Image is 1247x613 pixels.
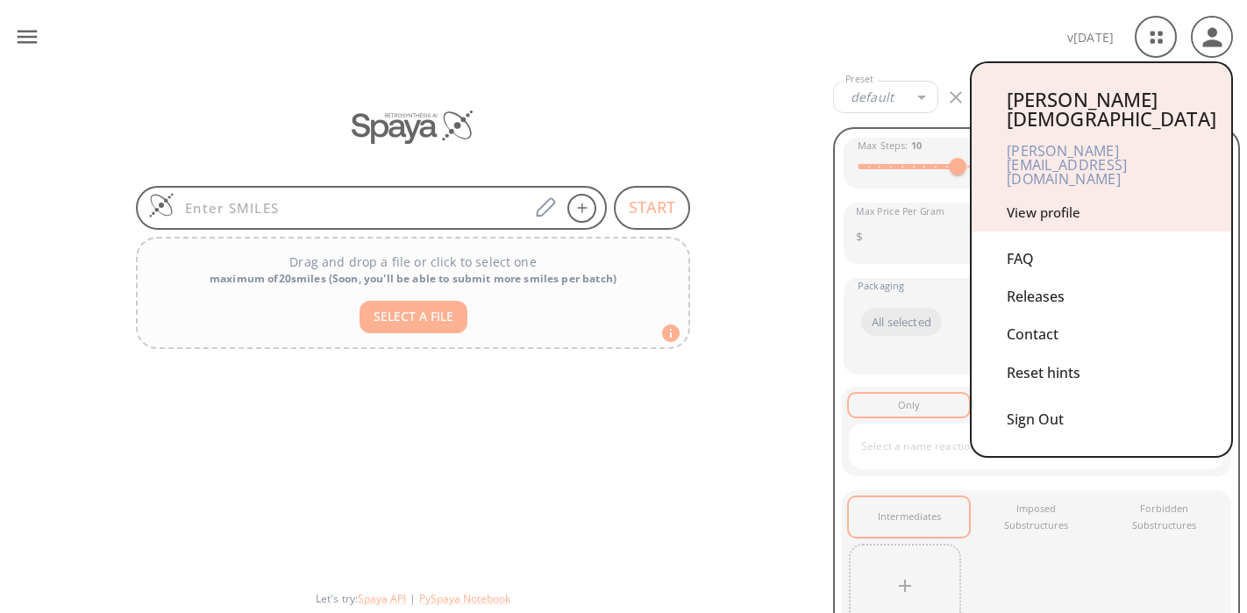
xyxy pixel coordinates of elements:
div: [PERSON_NAME] [DEMOGRAPHIC_DATA] [1007,89,1196,128]
div: [PERSON_NAME][EMAIL_ADDRESS][DOMAIN_NAME] [1007,128,1196,202]
div: FAQ [1007,240,1196,278]
div: Releases [1007,278,1196,316]
div: Contact [1007,316,1196,353]
div: Sign Out [1007,392,1196,438]
div: Reset hints [1007,354,1196,392]
a: View profile [1007,203,1080,221]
